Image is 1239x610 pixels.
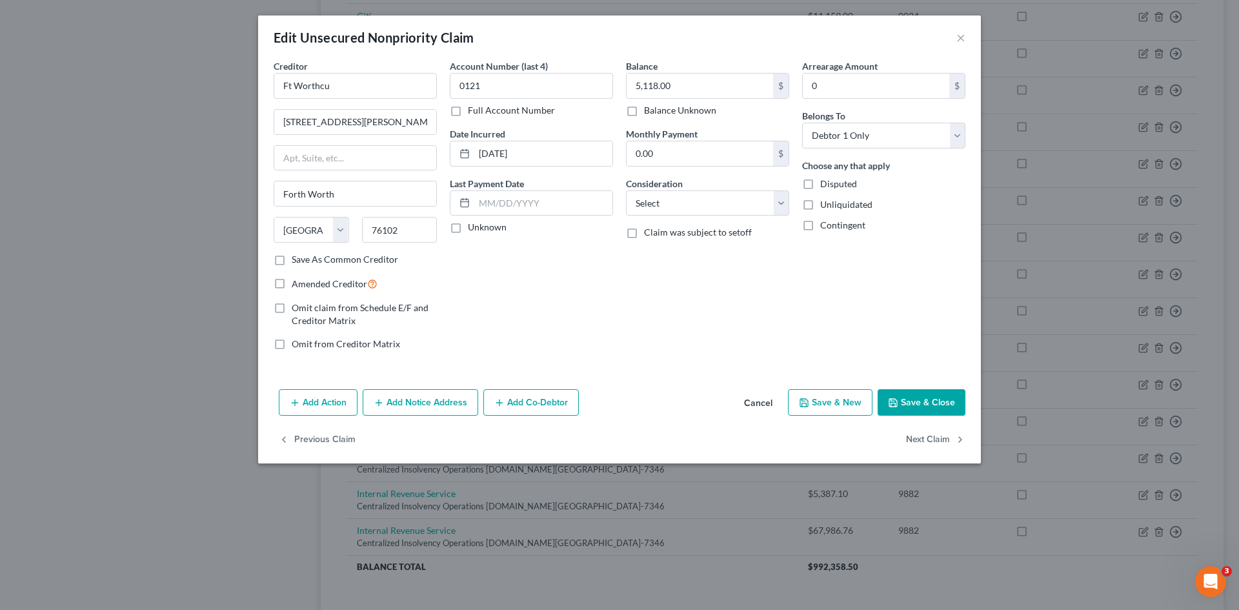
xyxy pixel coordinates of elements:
label: Balance [626,59,658,73]
span: 3 [1222,566,1232,576]
span: Claim was subject to setoff [644,227,752,238]
div: $ [773,74,789,98]
input: Enter address... [274,110,436,134]
label: Arrearage Amount [802,59,878,73]
input: Enter zip... [362,217,438,243]
label: Monthly Payment [626,127,698,141]
label: Balance Unknown [644,104,716,117]
button: Save & New [788,389,872,416]
span: Belongs To [802,110,845,121]
span: Omit from Creditor Matrix [292,338,400,349]
label: Choose any that apply [802,159,890,172]
input: XXXX [450,73,613,99]
div: Edit Unsecured Nonpriority Claim [274,28,474,46]
span: Omit claim from Schedule E/F and Creditor Matrix [292,302,428,326]
button: Previous Claim [279,426,356,453]
label: Last Payment Date [450,177,524,190]
button: Add Co-Debtor [483,389,579,416]
input: MM/DD/YYYY [474,191,612,216]
span: Creditor [274,61,308,72]
label: Account Number (last 4) [450,59,548,73]
button: Add Notice Address [363,389,478,416]
input: Apt, Suite, etc... [274,146,436,170]
button: Save & Close [878,389,965,416]
label: Full Account Number [468,104,555,117]
label: Unknown [468,221,507,234]
span: Amended Creditor [292,278,367,289]
button: × [956,30,965,45]
span: Contingent [820,219,865,230]
div: $ [773,141,789,166]
span: Unliquidated [820,199,872,210]
button: Cancel [734,391,783,416]
button: Next Claim [906,426,965,453]
input: Search creditor by name... [274,73,437,99]
input: Enter city... [274,181,436,206]
span: Disputed [820,178,857,189]
div: $ [949,74,965,98]
label: Save As Common Creditor [292,253,398,266]
input: 0.00 [803,74,949,98]
button: Add Action [279,389,358,416]
input: 0.00 [627,141,773,166]
input: 0.00 [627,74,773,98]
iframe: Intercom live chat [1195,566,1226,597]
input: MM/DD/YYYY [474,141,612,166]
label: Consideration [626,177,683,190]
label: Date Incurred [450,127,505,141]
